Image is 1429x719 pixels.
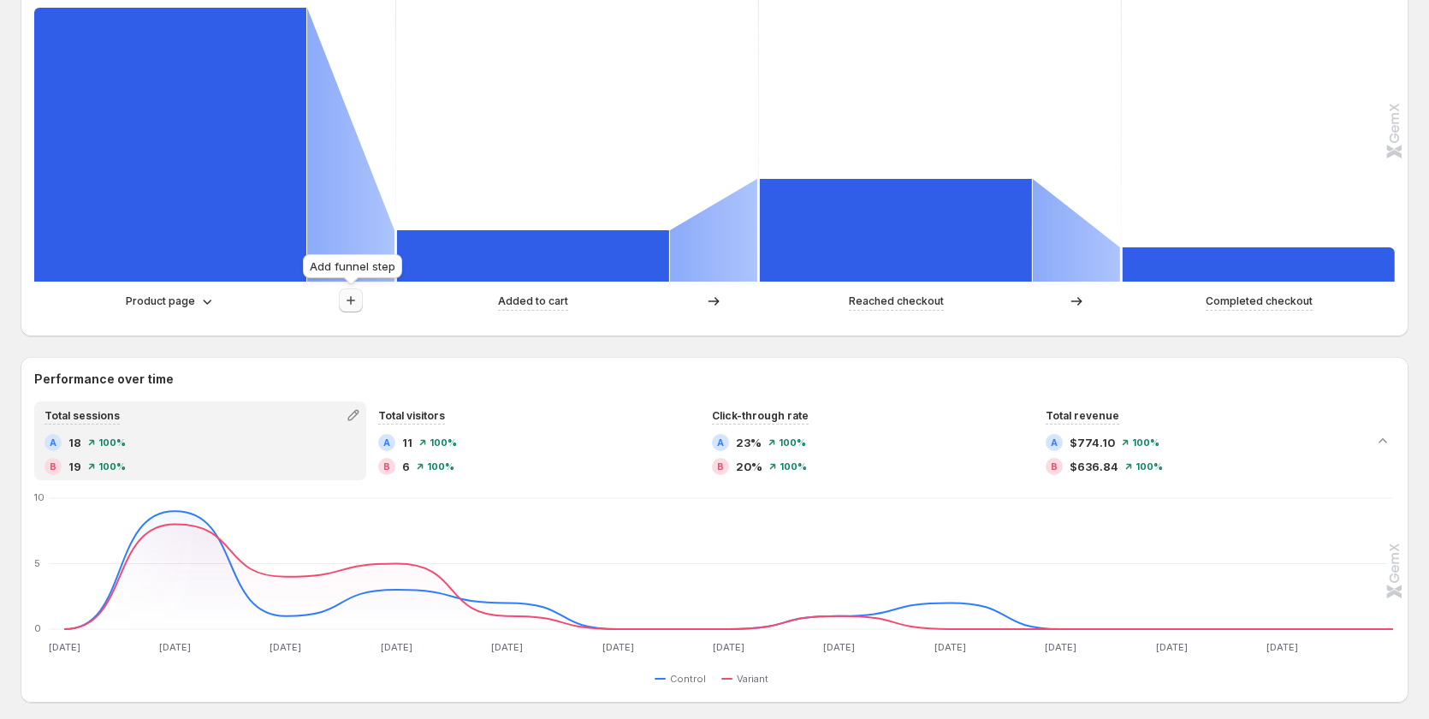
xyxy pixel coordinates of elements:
span: Total sessions [44,409,120,422]
text: [DATE] [713,641,744,653]
span: 100% [98,461,126,472]
text: [DATE] [1266,641,1298,653]
text: [DATE] [49,641,80,653]
h2: B [50,461,56,472]
span: Total revenue [1046,409,1119,422]
text: [DATE] [823,641,855,653]
h2: B [717,461,724,472]
text: 0 [34,622,41,634]
span: 100% [1135,461,1163,472]
span: Total visitors [378,409,445,422]
span: 100% [779,437,806,448]
h2: A [1051,437,1058,448]
h2: B [1051,461,1058,472]
span: 100% [1132,437,1159,448]
text: [DATE] [1045,641,1076,653]
span: 11 [402,434,412,451]
path: Completed checkout: 2 [1123,247,1395,282]
h2: A [383,437,390,448]
button: Variant [721,668,775,689]
p: Completed checkout [1206,293,1313,310]
p: Product page [126,293,195,310]
p: Added to cart [498,293,568,310]
span: 100% [430,437,457,448]
h2: Performance over time [34,371,1395,388]
span: 100% [427,461,454,472]
button: Collapse chart [1371,429,1395,453]
span: 20% [736,458,762,475]
span: 19 [68,458,81,475]
text: [DATE] [491,641,523,653]
span: Control [670,672,706,686]
span: $774.10 [1070,434,1115,451]
span: 100% [780,461,807,472]
span: 18 [68,434,81,451]
button: Control [655,668,713,689]
text: [DATE] [1156,641,1188,653]
h2: A [717,437,724,448]
text: [DATE] [602,641,634,653]
text: [DATE] [381,641,412,653]
text: [DATE] [934,641,966,653]
path: Added to cart: 3 [397,230,669,282]
text: 5 [34,557,40,569]
p: Reached checkout [849,293,944,310]
span: 6 [402,458,410,475]
span: $636.84 [1070,458,1118,475]
text: 10 [34,491,44,503]
text: [DATE] [270,641,301,653]
span: Variant [737,672,768,686]
h2: B [383,461,390,472]
span: 23% [736,434,762,451]
h2: A [50,437,56,448]
span: Click-through rate [712,409,809,422]
span: 100% [98,437,126,448]
text: [DATE] [159,641,191,653]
